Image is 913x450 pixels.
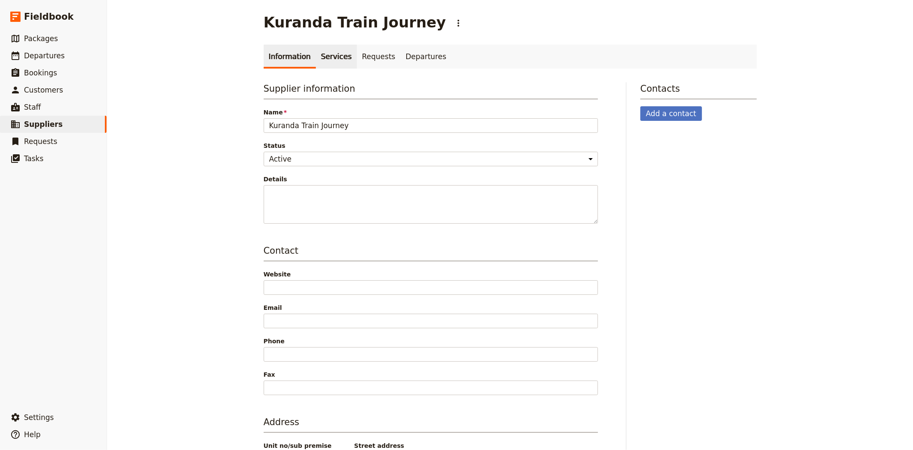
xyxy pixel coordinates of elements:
[264,314,598,328] input: Email
[640,82,757,99] h3: Contacts
[24,413,54,422] span: Settings
[264,45,316,69] a: Information
[24,34,58,43] span: Packages
[264,82,598,99] h3: Supplier information
[264,108,598,117] span: Name
[264,118,598,133] input: Name
[264,175,598,183] span: Details
[354,441,598,450] span: Street address
[264,152,598,166] select: Status
[24,137,57,146] span: Requests
[264,280,598,295] input: Website
[264,185,598,224] textarea: Details
[264,337,598,345] span: Phone
[264,441,349,450] span: Unit no/sub premise
[24,69,57,77] span: Bookings
[357,45,401,69] a: Requests
[264,303,598,312] span: Email
[451,16,466,30] button: Actions
[264,141,598,150] span: Status
[264,370,598,379] span: Fax
[264,14,446,31] h1: Kuranda Train Journey
[264,270,598,279] div: Website
[401,45,452,69] a: Departures
[24,154,44,163] span: Tasks
[264,347,598,362] input: Phone
[24,86,63,94] span: Customers
[640,106,702,121] button: Add a contact
[316,45,357,69] a: Services
[24,10,74,23] span: Fieldbook
[24,120,62,129] span: Suppliers
[24,51,65,60] span: Departures
[24,430,41,439] span: Help
[24,103,41,111] span: Staff
[264,381,598,395] input: Fax
[264,244,598,261] h3: Contact
[264,416,598,433] h3: Address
